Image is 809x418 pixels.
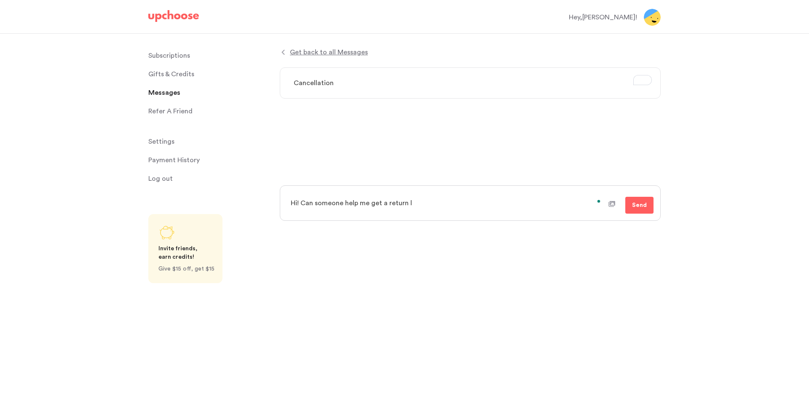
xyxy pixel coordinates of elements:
p: Payment History [148,152,200,169]
span: Send [632,200,647,210]
a: Messages [148,84,270,101]
a: Log out [148,170,270,187]
a: Payment History [148,152,270,169]
img: UpChoose [148,10,199,22]
span: Gifts & Credits [148,66,194,83]
a: Gifts & Credits [148,66,270,83]
span: Messages [148,84,180,101]
a: UpChoose [148,10,199,26]
p: Subscriptions [148,47,190,64]
textarea: To enrich screen reader interactions, please activate Accessibility in Grammarly extension settings [285,193,608,214]
span: Log out [148,170,173,187]
a: Refer A Friend [148,103,270,120]
p: Refer A Friend [148,103,193,120]
textarea: To enrich screen reader interactions, please activate Accessibility in Grammarly extension settings [280,67,661,99]
button: Send [625,197,654,214]
a: Subscriptions [148,47,270,64]
a: Share UpChoose [148,214,222,283]
div: Hey, [PERSON_NAME] ! [569,12,637,22]
a: Settings [148,133,270,150]
span: Settings [148,133,174,150]
span: Get back to all Messages [290,47,368,57]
